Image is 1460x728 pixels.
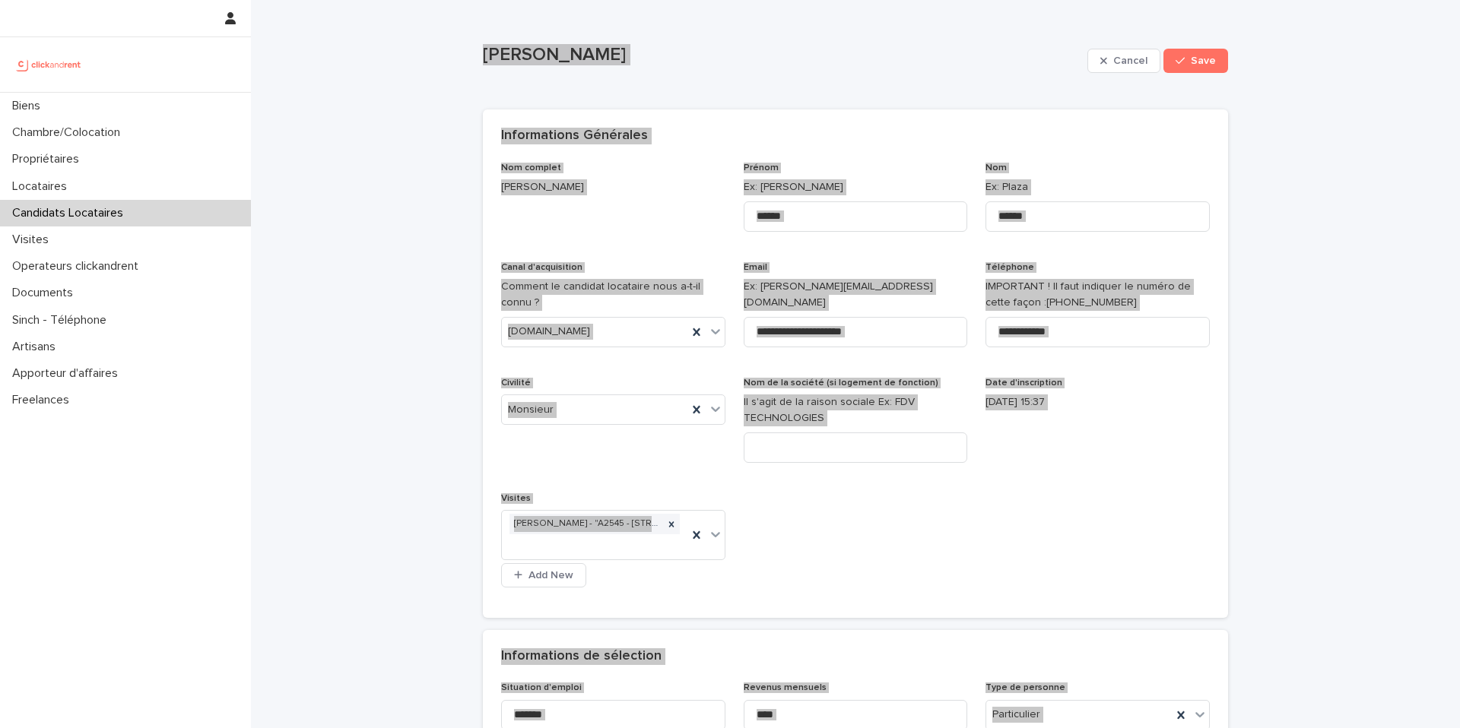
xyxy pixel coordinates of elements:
[744,163,779,173] span: Prénom
[1113,55,1147,66] span: Cancel
[744,683,827,692] span: Revenus mensuels
[985,281,1191,308] ringover-84e06f14122c: IMPORTANT ! Il faut indiquer le numéro de cette façon :
[985,263,1034,272] span: Téléphone
[501,128,648,144] h2: Informations Générales
[744,179,968,195] p: Ex: [PERSON_NAME]
[12,49,86,80] img: UCB0brd3T0yccxBKYDjQ
[1046,297,1137,308] ringoverc2c-84e06f14122c: Call with Ringover
[985,394,1210,410] p: [DATE] 15:37
[985,179,1210,195] p: Ex: Plaza
[1163,49,1228,73] button: Save
[508,402,554,418] span: Monsieur
[6,259,151,274] p: Operateurs clickandrent
[744,378,938,388] span: Nom de la société (si logement de fonction)
[501,378,531,388] span: Civilité
[509,514,663,534] div: [PERSON_NAME] - "A2545 - [STREET_ADDRESS]"
[528,570,573,581] span: Add New
[1087,49,1160,73] button: Cancel
[501,263,582,272] span: Canal d'acquisition
[6,152,91,166] p: Propriétaires
[1046,297,1137,308] ringoverc2c-number-84e06f14122c: [PHONE_NUMBER]
[501,683,582,692] span: Situation d'emploi
[6,233,61,247] p: Visites
[6,313,119,328] p: Sinch - Téléphone
[483,44,1081,66] p: [PERSON_NAME]
[6,125,132,140] p: Chambre/Colocation
[744,263,767,272] span: Email
[985,683,1065,692] span: Type de personne
[501,648,662,665] h2: Informations de sélection
[6,286,85,300] p: Documents
[6,393,81,407] p: Freelances
[985,378,1062,388] span: Date d'inscription
[501,179,725,195] p: [PERSON_NAME]
[992,707,1040,723] span: Particulier
[6,99,52,113] p: Biens
[6,206,135,220] p: Candidats Locataires
[6,366,130,381] p: Apporteur d'affaires
[501,563,586,587] button: Add New
[744,279,968,311] p: Ex: [PERSON_NAME][EMAIL_ADDRESS][DOMAIN_NAME]
[6,340,68,354] p: Artisans
[1191,55,1216,66] span: Save
[6,179,79,194] p: Locataires
[501,163,561,173] span: Nom complet
[508,324,590,340] span: [DOMAIN_NAME]
[985,163,1007,173] span: Nom
[501,494,531,503] span: Visites
[744,394,968,426] p: Il s'agit de la raison sociale Ex: FDV TECHNOLOGIES
[501,279,725,311] p: Comment le candidat locataire nous a-t-il connu ?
